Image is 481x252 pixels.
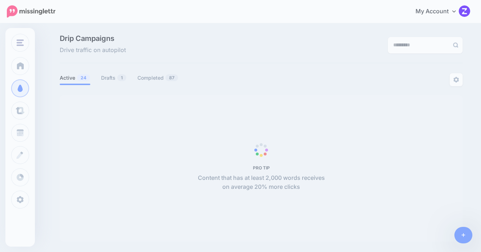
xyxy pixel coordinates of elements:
[194,173,329,192] p: Content that has at least 2,000 words receives on average 20% more clicks
[453,42,458,48] img: search-grey-6.png
[137,74,178,82] a: Completed87
[453,77,459,83] img: settings-grey.png
[194,165,329,171] h5: PRO TIP
[60,46,126,55] span: Drive traffic on autopilot
[101,74,127,82] a: Drafts1
[60,35,126,42] span: Drip Campaigns
[60,74,90,82] a: Active24
[7,5,55,18] img: Missinglettr
[408,3,470,20] a: My Account
[77,74,90,81] span: 24
[17,39,24,46] img: menu.png
[117,74,126,81] span: 1
[165,74,178,81] span: 87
